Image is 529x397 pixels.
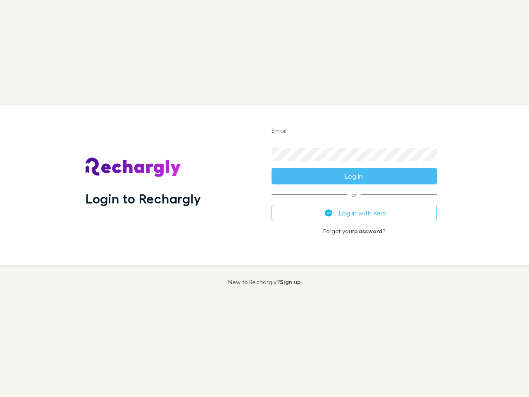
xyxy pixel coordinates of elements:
a: Sign up [280,278,301,285]
img: Rechargly's Logo [86,158,181,177]
button: Log in with Xero [272,205,437,221]
img: Xero's logo [325,209,332,217]
h1: Login to Rechargly [86,191,201,206]
span: or [272,194,437,195]
p: Forgot your ? [272,228,437,234]
a: password [354,227,382,234]
button: Log in [272,168,437,184]
p: New to Rechargly? [228,279,301,285]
